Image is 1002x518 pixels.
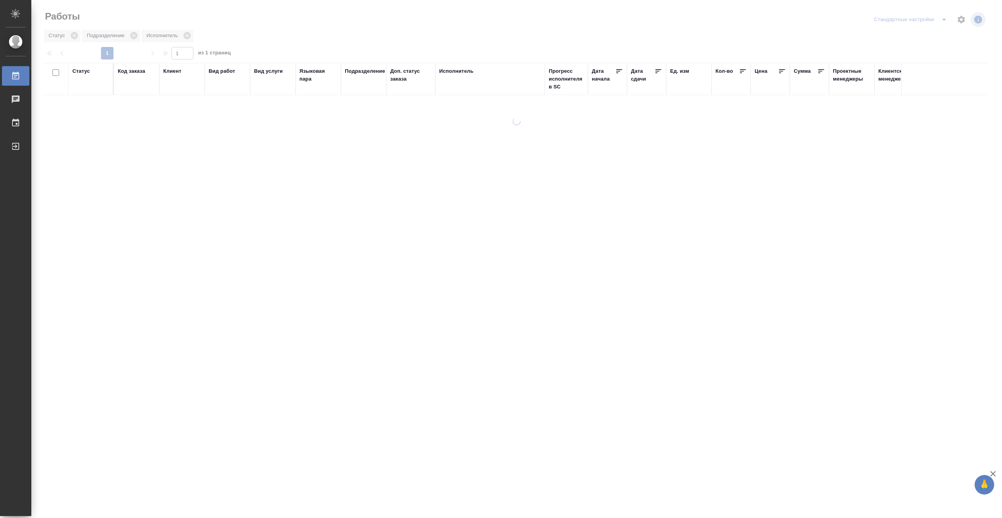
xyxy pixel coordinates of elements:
[254,67,283,75] div: Вид услуги
[878,67,916,83] div: Клиентские менеджеры
[833,67,870,83] div: Проектные менеджеры
[118,67,145,75] div: Код заказа
[755,67,768,75] div: Цена
[631,67,654,83] div: Дата сдачи
[715,67,733,75] div: Кол-во
[549,67,584,91] div: Прогресс исполнителя в SC
[72,67,90,75] div: Статус
[390,67,431,83] div: Доп. статус заказа
[209,67,235,75] div: Вид работ
[670,67,689,75] div: Ед. изм
[299,67,337,83] div: Языковая пара
[163,67,181,75] div: Клиент
[975,475,994,495] button: 🙏
[794,67,811,75] div: Сумма
[439,67,474,75] div: Исполнитель
[978,477,991,493] span: 🙏
[592,67,615,83] div: Дата начала
[345,67,385,75] div: Подразделение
